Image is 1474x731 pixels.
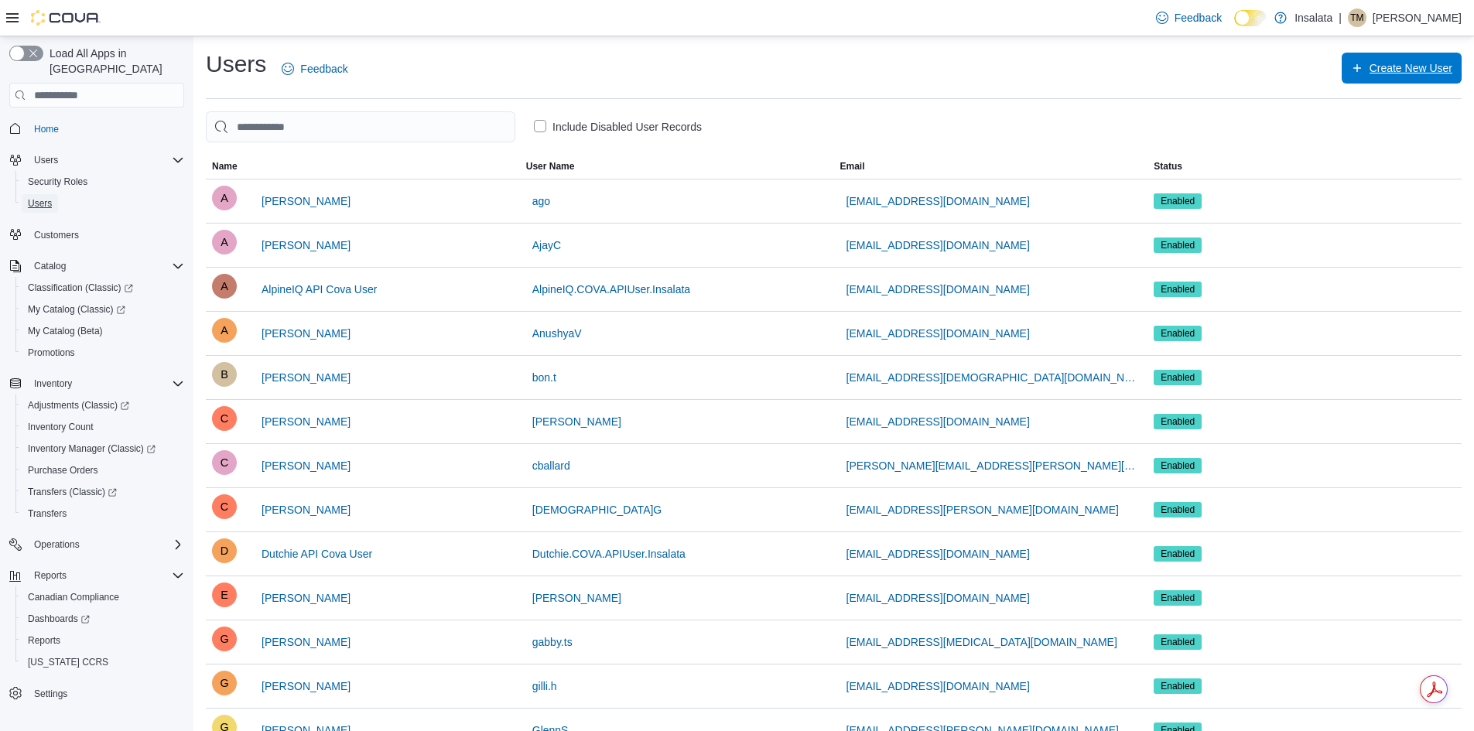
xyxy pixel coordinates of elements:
[28,591,119,603] span: Canadian Compliance
[28,613,90,625] span: Dashboards
[1234,10,1267,26] input: Dark Mode
[34,538,80,551] span: Operations
[22,631,184,650] span: Reports
[28,347,75,359] span: Promotions
[840,494,1125,525] button: [EMAIL_ADDRESS][PERSON_NAME][DOMAIN_NAME]
[22,653,115,671] a: [US_STATE] CCRS
[221,274,228,299] span: A
[28,442,156,455] span: Inventory Manager (Classic)
[1161,503,1195,517] span: Enabled
[262,326,351,341] span: [PERSON_NAME]
[221,186,228,210] span: A
[532,370,556,385] span: bon.t
[22,504,184,523] span: Transfers
[34,260,66,272] span: Catalog
[15,503,190,524] button: Transfers
[22,588,125,606] a: Canadian Compliance
[262,370,351,385] span: [PERSON_NAME]
[3,255,190,277] button: Catalog
[255,494,357,525] button: [PERSON_NAME]
[526,160,575,173] span: User Name
[1154,282,1202,297] span: Enabled
[532,678,557,694] span: gilli.h
[846,237,1030,253] span: [EMAIL_ADDRESS][DOMAIN_NAME]
[1339,9,1342,27] p: |
[22,631,67,650] a: Reports
[34,154,58,166] span: Users
[28,684,184,703] span: Settings
[28,507,67,520] span: Transfers
[28,374,78,393] button: Inventory
[262,414,351,429] span: [PERSON_NAME]
[22,439,162,458] a: Inventory Manager (Classic)
[275,53,354,84] a: Feedback
[262,237,351,253] span: [PERSON_NAME]
[840,186,1036,217] button: [EMAIL_ADDRESS][DOMAIN_NAME]
[28,535,86,554] button: Operations
[28,486,117,498] span: Transfers (Classic)
[34,229,79,241] span: Customers
[1161,547,1195,561] span: Enabled
[846,458,1136,473] span: [PERSON_NAME][EMAIL_ADDRESS][PERSON_NAME][DOMAIN_NAME]
[1161,591,1195,605] span: Enabled
[3,373,190,395] button: Inventory
[1154,546,1202,562] span: Enabled
[532,414,621,429] span: [PERSON_NAME]
[22,653,184,671] span: Washington CCRS
[526,186,556,217] button: ago
[532,502,662,518] span: [DEMOGRAPHIC_DATA]G
[28,566,184,585] span: Reports
[22,418,100,436] a: Inventory Count
[846,546,1030,562] span: [EMAIL_ADDRESS][DOMAIN_NAME]
[22,343,184,362] span: Promotions
[221,538,228,563] span: D
[28,151,64,169] button: Users
[255,318,357,349] button: [PERSON_NAME]
[1154,502,1202,518] span: Enabled
[28,421,94,433] span: Inventory Count
[212,362,237,387] div: Bonnie
[840,538,1036,569] button: [EMAIL_ADDRESS][DOMAIN_NAME]
[846,326,1030,341] span: [EMAIL_ADDRESS][DOMAIN_NAME]
[532,458,570,473] span: cballard
[22,322,184,340] span: My Catalog (Beta)
[212,627,237,651] div: Gabrielle
[1348,9,1366,27] div: Tara Mokgoatsane
[300,61,347,77] span: Feedback
[28,257,184,275] span: Catalog
[1154,458,1202,473] span: Enabled
[262,282,377,297] span: AlpineIQ API Cova User
[262,590,351,606] span: [PERSON_NAME]
[22,300,184,319] span: My Catalog (Classic)
[1350,9,1363,27] span: TM
[1161,326,1195,340] span: Enabled
[1154,160,1182,173] span: Status
[212,274,237,299] div: AlpineIQ
[526,494,669,525] button: [DEMOGRAPHIC_DATA]G
[1161,415,1195,429] span: Enabled
[212,582,237,607] div: Elizabeth
[262,502,351,518] span: [PERSON_NAME]
[840,406,1036,437] button: [EMAIL_ADDRESS][DOMAIN_NAME]
[255,582,357,613] button: [PERSON_NAME]
[212,494,237,519] div: Christian
[28,225,184,244] span: Customers
[22,322,109,340] a: My Catalog (Beta)
[28,399,129,412] span: Adjustments (Classic)
[840,671,1036,702] button: [EMAIL_ADDRESS][DOMAIN_NAME]
[1175,10,1222,26] span: Feedback
[22,278,139,297] a: Classification (Classic)
[22,343,81,362] a: Promotions
[28,464,98,477] span: Purchase Orders
[221,582,228,607] span: E
[3,149,190,171] button: Users
[22,278,184,297] span: Classification (Classic)
[212,671,237,695] div: Gillian
[28,634,60,647] span: Reports
[3,682,190,705] button: Settings
[846,370,1136,385] span: [EMAIL_ADDRESS][DEMOGRAPHIC_DATA][DOMAIN_NAME]
[532,282,690,297] span: AlpineIQ.COVA.APIUser.Insalata
[1154,370,1202,385] span: Enabled
[22,483,184,501] span: Transfers (Classic)
[28,535,184,554] span: Operations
